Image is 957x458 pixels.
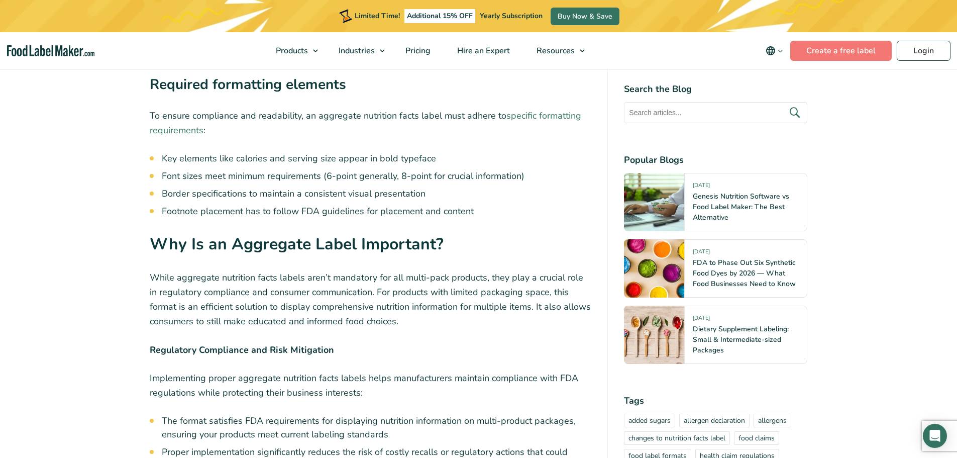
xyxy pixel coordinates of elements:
a: allergens [754,414,791,427]
p: To ensure compliance and readability, an aggregate nutrition facts label must adhere to : [150,109,592,138]
span: Limited Time! [355,11,400,21]
a: FDA to Phase Out Six Synthetic Food Dyes by 2026 — What Food Businesses Need to Know [693,258,796,289]
a: specific formatting requirements [150,110,581,136]
p: Implementing proper aggregate nutrition facts labels helps manufacturers maintain compliance with... [150,371,592,400]
li: Border specifications to maintain a consistent visual presentation [162,187,592,201]
span: [DATE] [693,181,710,193]
strong: Why Is an Aggregate Label Important? [150,233,444,255]
h4: Popular Blogs [624,153,807,167]
span: [DATE] [693,314,710,326]
a: food claims [734,431,779,445]
a: Hire an Expert [444,32,521,69]
span: Hire an Expert [454,45,511,56]
h4: Search the Blog [624,82,807,96]
a: Create a free label [790,41,892,61]
a: Resources [523,32,590,69]
span: Products [273,45,309,56]
strong: Required formatting elements [150,75,346,94]
a: Pricing [392,32,442,69]
a: Login [897,41,950,61]
p: While aggregate nutrition facts labels aren’t mandatory for all multi-pack products, they play a ... [150,270,592,328]
div: Open Intercom Messenger [923,424,947,448]
span: Additional 15% OFF [404,9,475,23]
li: Key elements like calories and serving size appear in bold typeface [162,152,592,165]
li: Footnote placement has to follow FDA guidelines for placement and content [162,205,592,218]
strong: Regulatory Compliance and Risk Mitigation [150,344,334,356]
li: The format satisfies FDA requirements for displaying nutrition information on multi-product packa... [162,414,592,441]
a: Genesis Nutrition Software vs Food Label Maker: The Best Alternative [693,192,789,222]
input: Search articles... [624,102,807,123]
a: added sugars [624,414,675,427]
a: Industries [326,32,390,69]
a: Buy Now & Save [551,8,619,25]
li: Font sizes meet minimum requirements (6-point generally, 8-point for crucial information) [162,169,592,183]
span: Industries [336,45,376,56]
span: Pricing [402,45,432,56]
a: changes to nutrition facts label [624,431,730,445]
h4: Tags [624,394,807,408]
a: Dietary Supplement Labeling: Small & Intermediate-sized Packages [693,324,789,355]
span: Resources [534,45,576,56]
a: Products [263,32,323,69]
span: [DATE] [693,248,710,259]
a: allergen declaration [679,414,750,427]
span: Yearly Subscription [480,11,543,21]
